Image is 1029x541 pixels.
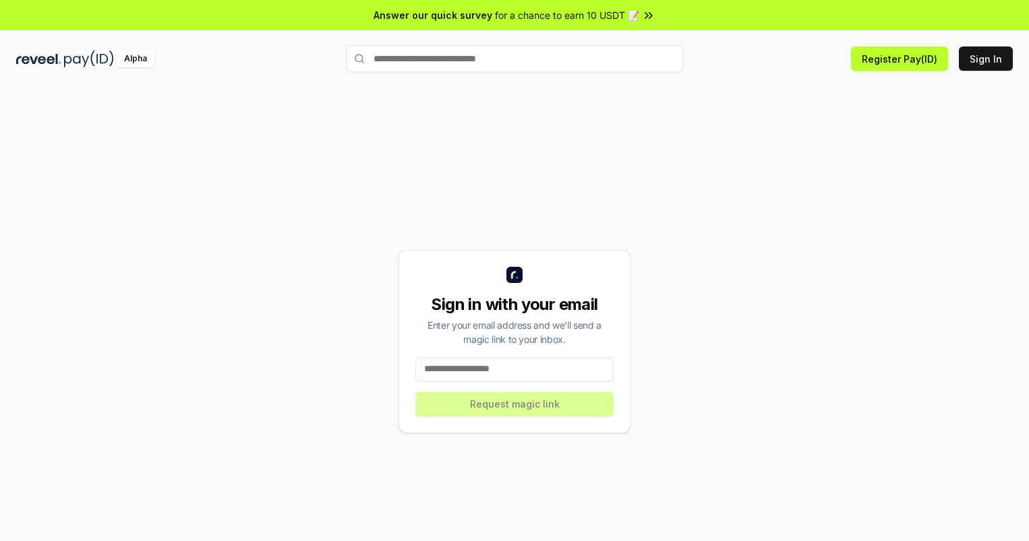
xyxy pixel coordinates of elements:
img: reveel_dark [16,51,61,67]
button: Register Pay(ID) [851,46,948,71]
div: Enter your email address and we’ll send a magic link to your inbox. [415,318,614,346]
div: Alpha [117,51,154,67]
div: Sign in with your email [415,294,614,315]
button: Sign In [959,46,1013,71]
img: pay_id [64,51,114,67]
span: for a chance to earn 10 USDT 📝 [495,8,639,22]
img: logo_small [506,267,523,283]
span: Answer our quick survey [374,8,492,22]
